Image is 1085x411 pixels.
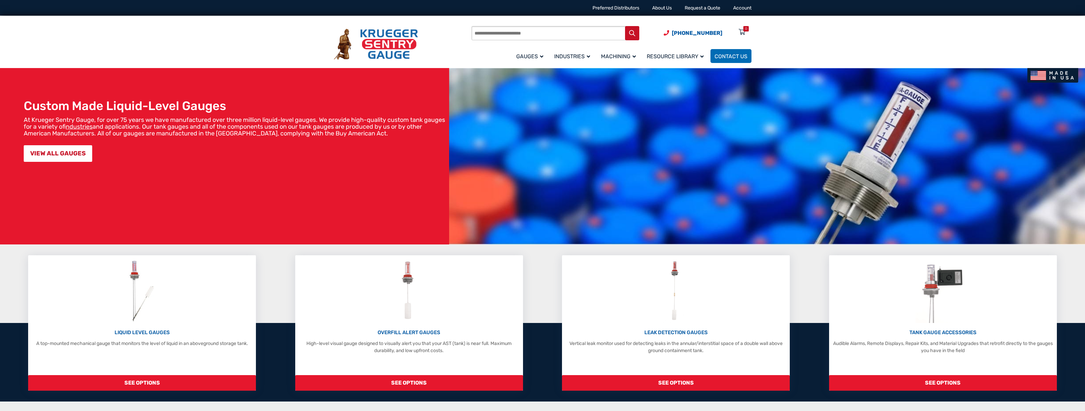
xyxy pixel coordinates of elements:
p: High-level visual gauge designed to visually alert you that your AST (tank) is near full. Maximum... [299,340,520,354]
a: Machining [597,48,643,64]
span: SEE OPTIONS [562,375,790,391]
a: Request a Quote [685,5,720,11]
img: Leak Detection Gauges [663,259,689,323]
a: Tank Gauge Accessories TANK GAUGE ACCESSORIES Audible Alarms, Remote Displays, Repair Kits, and M... [829,255,1057,391]
h1: Custom Made Liquid-Level Gauges [24,99,446,113]
img: Liquid Level Gauges [124,259,160,323]
span: SEE OPTIONS [829,375,1057,391]
span: Machining [601,53,636,60]
p: OVERFILL ALERT GAUGES [299,329,520,337]
a: About Us [652,5,672,11]
a: Preferred Distributors [592,5,639,11]
p: Vertical leak monitor used for detecting leaks in the annular/interstitial space of a double wall... [565,340,786,354]
img: Tank Gauge Accessories [916,259,970,323]
span: Resource Library [647,53,704,60]
img: Krueger Sentry Gauge [334,29,418,60]
a: Overfill Alert Gauges OVERFILL ALERT GAUGES High-level visual gauge designed to visually alert yo... [295,255,523,391]
a: Account [733,5,751,11]
span: [PHONE_NUMBER] [672,30,722,36]
a: VIEW ALL GAUGES [24,145,92,162]
p: LIQUID LEVEL GAUGES [32,329,253,337]
span: SEE OPTIONS [295,375,523,391]
span: Contact Us [715,53,747,60]
img: Made In USA [1027,68,1078,83]
a: Resource Library [643,48,710,64]
p: A top-mounted mechanical gauge that monitors the level of liquid in an aboveground storage tank. [32,340,253,347]
p: LEAK DETECTION GAUGES [565,329,786,337]
p: At Krueger Sentry Gauge, for over 75 years we have manufactured over three million liquid-level g... [24,116,446,137]
span: Industries [554,53,590,60]
a: Contact Us [710,49,751,63]
a: Gauges [512,48,550,64]
a: Liquid Level Gauges LIQUID LEVEL GAUGES A top-mounted mechanical gauge that monitors the level of... [28,255,256,391]
div: 0 [745,26,747,31]
span: Gauges [516,53,543,60]
span: SEE OPTIONS [28,375,256,391]
img: Overfill Alert Gauges [394,259,424,323]
a: Leak Detection Gauges LEAK DETECTION GAUGES Vertical leak monitor used for detecting leaks in the... [562,255,790,391]
p: TANK GAUGE ACCESSORIES [832,329,1053,337]
a: Industries [550,48,597,64]
a: industries [66,123,93,130]
a: Phone Number (920) 434-8860 [664,29,722,37]
img: bg_hero_bannerksentry [449,68,1085,244]
p: Audible Alarms, Remote Displays, Repair Kits, and Material Upgrades that retrofit directly to the... [832,340,1053,354]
